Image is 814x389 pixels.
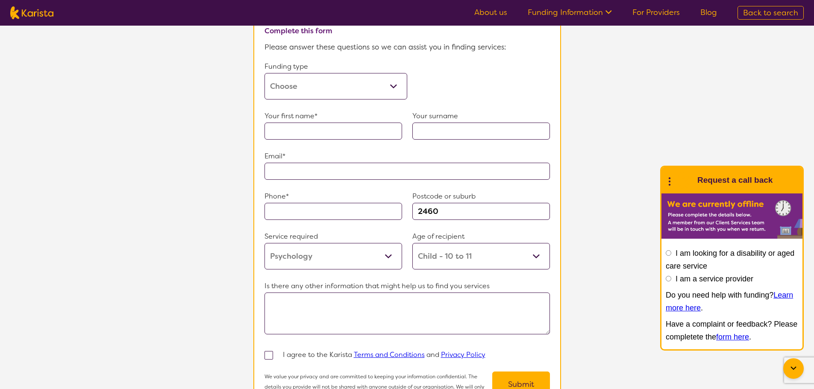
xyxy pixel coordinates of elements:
[264,230,402,243] p: Service required
[666,318,798,343] p: Have a complaint or feedback? Please completete the .
[264,280,550,292] p: Is there any other information that might help us to find you services
[412,230,550,243] p: Age of recipient
[441,350,485,359] a: Privacy Policy
[666,289,798,314] p: Do you need help with funding? .
[283,348,485,361] p: I agree to the Karista and
[474,7,507,18] a: About us
[354,350,425,359] a: Terms and Conditions
[528,7,612,18] a: Funding Information
[264,60,407,73] p: Funding type
[675,172,692,189] img: Karista
[661,193,802,239] img: Karista offline chat form to request call back
[666,249,794,270] label: I am looking for a disability or aged care service
[632,7,680,18] a: For Providers
[697,174,773,187] h1: Request a call back
[10,6,53,19] img: Karista logo
[676,275,753,283] label: I am a service provider
[412,110,550,123] p: Your surname
[264,150,550,163] p: Email*
[264,41,550,53] p: Please answer these questions so we can assist you in finding services:
[264,26,332,35] b: Complete this form
[716,333,749,341] a: form here
[700,7,717,18] a: Blog
[738,6,804,20] a: Back to search
[743,8,798,18] span: Back to search
[264,110,402,123] p: Your first name*
[412,190,550,203] p: Postcode or suburb
[264,190,402,203] p: Phone*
